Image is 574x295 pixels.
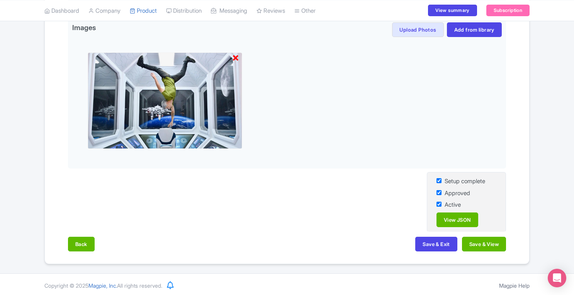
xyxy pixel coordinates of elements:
a: View JSON [436,212,478,227]
div: Copyright © 2025 All rights reserved. [40,282,167,290]
label: Active [445,201,461,209]
label: Setup complete [445,177,485,186]
span: Magpie, Inc. [88,282,117,289]
button: Back [68,237,95,251]
button: Upload Photos [392,22,443,37]
div: Open Intercom Messenger [548,269,566,287]
label: Approved [445,189,470,198]
a: View summary [428,5,477,16]
a: Subscription [486,5,530,16]
a: Add from library [447,22,502,37]
span: Images [72,22,96,35]
button: Save & View [462,237,506,251]
a: Magpie Help [499,282,530,289]
img: wdtftkkdpgykpbm1nkb6.jpg [88,52,242,149]
button: Save & Exit [415,237,457,251]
